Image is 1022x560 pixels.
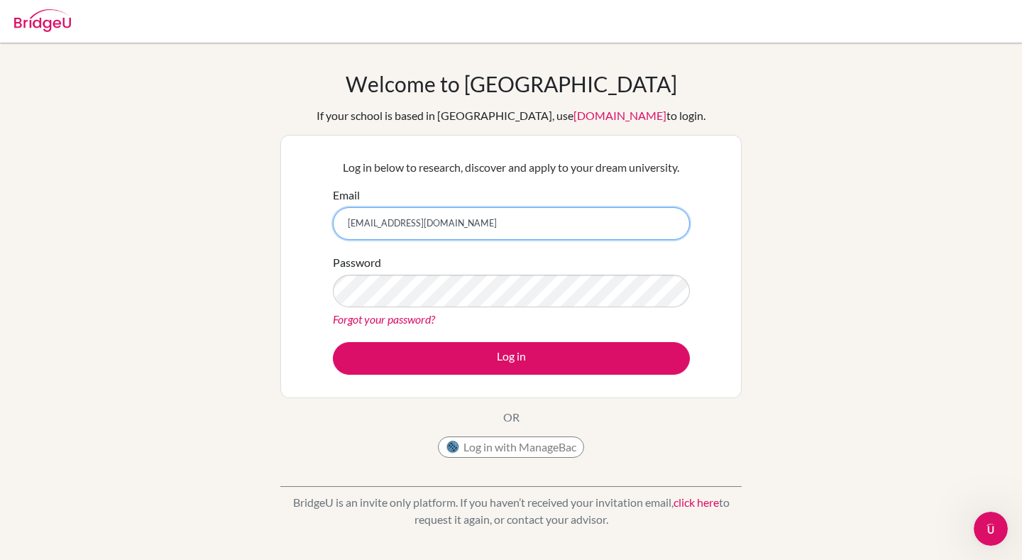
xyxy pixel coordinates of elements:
p: Log in below to research, discover and apply to your dream university. [333,159,690,176]
div: If your school is based in [GEOGRAPHIC_DATA], use to login. [317,107,705,124]
a: Forgot your password? [333,312,435,326]
label: Password [333,254,381,271]
button: Log in [333,342,690,375]
label: Email [333,187,360,204]
button: Log in with ManageBac [438,437,584,458]
iframe: Intercom live chat [974,512,1008,546]
p: BridgeU is an invite only platform. If you haven’t received your invitation email, to request it ... [280,494,742,528]
img: Bridge-U [14,9,71,32]
a: [DOMAIN_NAME] [573,109,666,122]
h1: Welcome to [GEOGRAPHIC_DATA] [346,71,677,97]
a: click here [674,495,719,509]
p: OR [503,409,520,426]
